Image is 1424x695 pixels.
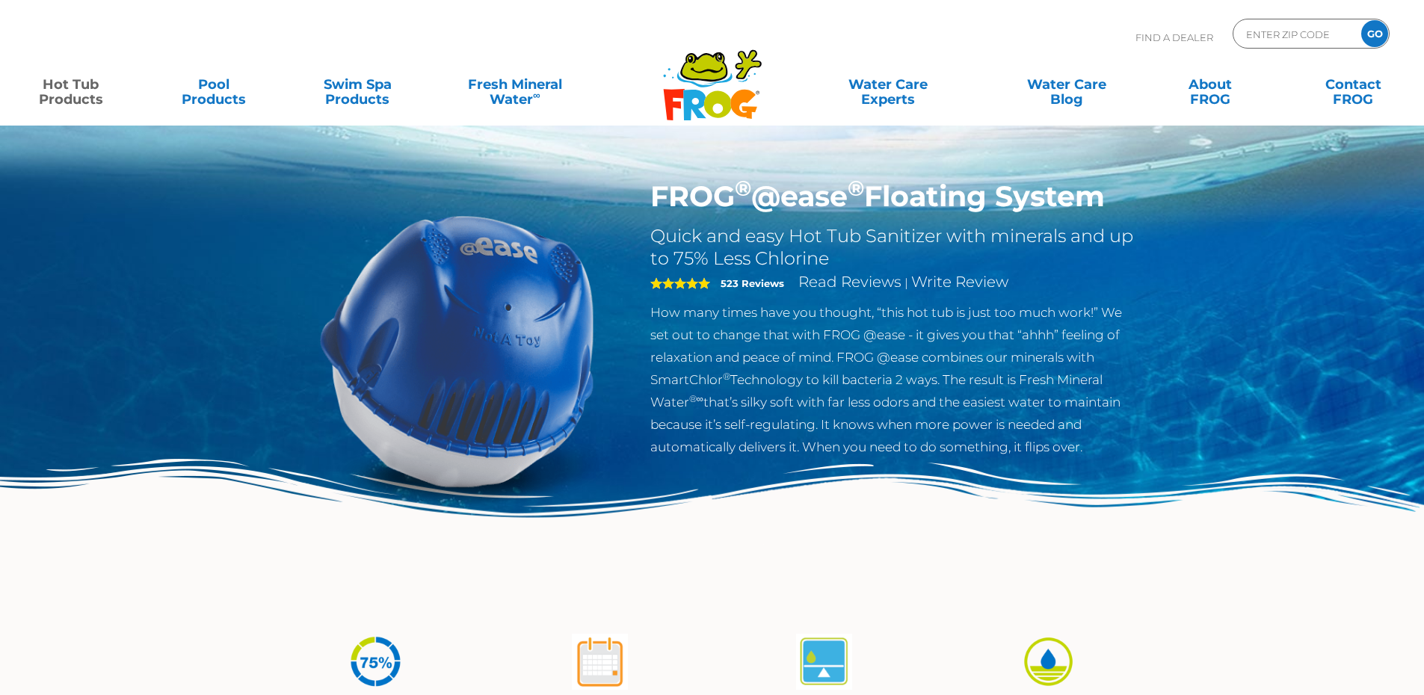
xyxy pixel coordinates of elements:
img: icon-atease-75percent-less [348,634,404,690]
a: PoolProducts [158,69,270,99]
img: hot-tub-product-atease-system.png [286,179,629,522]
sup: ® [735,175,751,201]
strong: 523 Reviews [721,277,784,289]
sup: ® [723,371,730,382]
h2: Quick and easy Hot Tub Sanitizer with minerals and up to 75% Less Chlorine [650,225,1138,270]
span: | [904,276,908,290]
a: Hot TubProducts [15,69,126,99]
span: 5 [650,277,710,289]
p: Find A Dealer [1135,19,1213,56]
img: atease-icon-self-regulates [796,634,852,690]
sup: ∞ [533,89,540,101]
a: Write Review [911,273,1008,291]
img: atease-icon-shock-once [572,634,628,690]
img: Frog Products Logo [655,30,770,121]
sup: ®∞ [689,393,703,404]
input: GO [1361,20,1388,47]
img: icon-atease-easy-on [1020,634,1076,690]
sup: ® [848,175,864,201]
a: Read Reviews [798,273,901,291]
p: How many times have you thought, “this hot tub is just too much work!” We set out to change that ... [650,301,1138,458]
a: Water CareExperts [798,69,978,99]
a: ContactFROG [1298,69,1409,99]
a: Water CareBlog [1011,69,1122,99]
a: Fresh MineralWater∞ [445,69,585,99]
h1: FROG @ease Floating System [650,179,1138,214]
a: AboutFROG [1154,69,1266,99]
a: Swim SpaProducts [302,69,413,99]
